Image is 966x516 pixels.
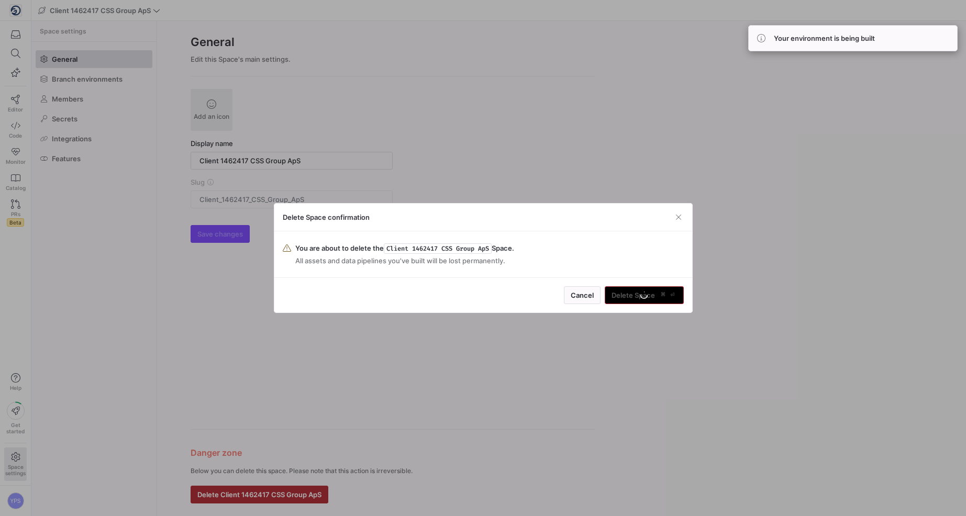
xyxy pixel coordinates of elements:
[295,256,514,265] span: All assets and data pipelines you've built will be lost permanently.
[774,34,875,42] span: Your environment is being built
[571,291,594,299] span: Cancel
[283,213,370,221] h3: Delete Space confirmation
[564,286,601,304] button: Cancel
[384,243,492,254] span: Client 1462417 CSS Group ApS
[295,244,514,252] span: You are about to delete the Space.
